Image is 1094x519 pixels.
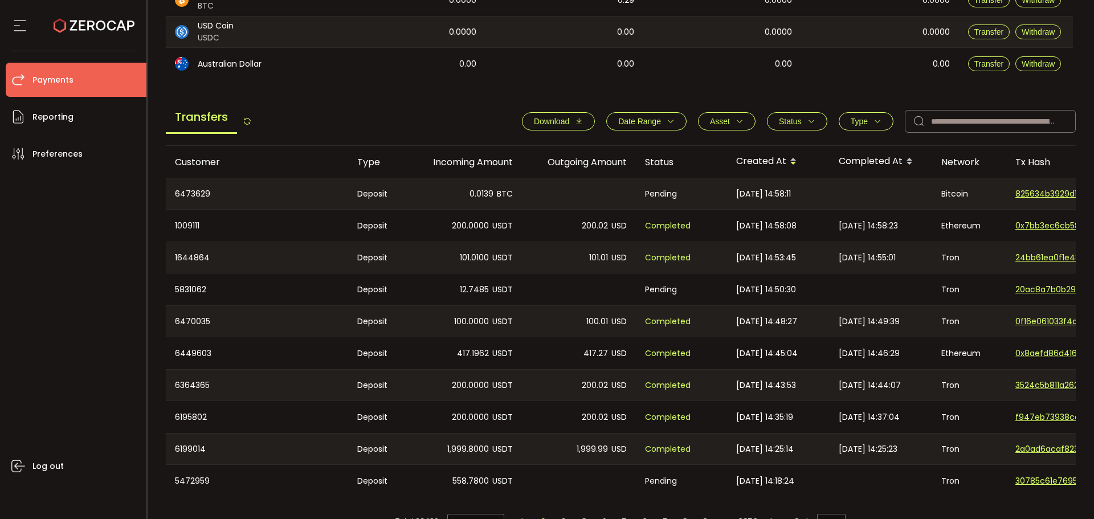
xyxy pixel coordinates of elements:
[974,27,1004,36] span: Transfer
[449,26,476,39] span: 0.0000
[932,370,1006,401] div: Tron
[348,242,408,273] div: Deposit
[348,401,408,433] div: Deposit
[1015,24,1061,39] button: Withdraw
[611,315,627,328] span: USD
[645,347,691,360] span: Completed
[968,56,1010,71] button: Transfer
[408,156,522,169] div: Incoming Amount
[32,146,83,162] span: Preferences
[617,26,634,39] span: 0.00
[645,251,691,264] span: Completed
[492,283,513,296] span: USDT
[974,59,1004,68] span: Transfer
[175,25,189,39] img: usdc_portfolio.svg
[736,475,794,488] span: [DATE] 14:18:24
[932,178,1006,209] div: Bitcoin
[645,219,691,232] span: Completed
[736,411,793,424] span: [DATE] 14:35:19
[830,152,932,171] div: Completed At
[166,434,348,464] div: 6199014
[611,443,627,456] span: USD
[922,26,950,39] span: 0.0000
[932,242,1006,273] div: Tron
[765,26,792,39] span: 0.0000
[839,251,896,264] span: [DATE] 14:55:01
[452,411,489,424] span: 200.0000
[617,58,634,71] span: 0.00
[839,411,900,424] span: [DATE] 14:37:04
[611,251,627,264] span: USD
[522,156,636,169] div: Outgoing Amount
[932,434,1006,464] div: Tron
[166,210,348,242] div: 1009111
[492,379,513,392] span: USDT
[492,475,513,488] span: USDT
[166,101,237,134] span: Transfers
[611,347,627,360] span: USD
[348,465,408,497] div: Deposit
[166,273,348,305] div: 5831062
[454,315,489,328] span: 100.0000
[932,401,1006,433] div: Tron
[736,379,796,392] span: [DATE] 14:43:53
[534,117,569,126] span: Download
[459,58,476,71] span: 0.00
[522,112,595,130] button: Download
[645,315,691,328] span: Completed
[583,347,608,360] span: 417.27
[460,283,489,296] span: 12.7485
[645,283,677,296] span: Pending
[492,219,513,232] span: USDT
[582,411,608,424] span: 200.02
[779,117,802,126] span: Status
[32,458,64,475] span: Log out
[589,251,608,264] span: 101.01
[447,443,489,456] span: 1,999.8000
[618,117,661,126] span: Date Range
[452,475,489,488] span: 558.7800
[1022,27,1055,36] span: Withdraw
[198,58,262,70] span: Australian Dollar
[457,347,489,360] span: 417.1962
[32,72,74,88] span: Payments
[166,401,348,433] div: 6195802
[736,315,797,328] span: [DATE] 14:48:27
[839,379,901,392] span: [DATE] 14:44:07
[582,379,608,392] span: 200.02
[348,178,408,209] div: Deposit
[452,379,489,392] span: 200.0000
[166,465,348,497] div: 5472959
[492,443,513,456] span: USDT
[460,251,489,264] span: 101.0100
[851,117,868,126] span: Type
[839,219,898,232] span: [DATE] 14:58:23
[645,379,691,392] span: Completed
[736,443,794,456] span: [DATE] 14:25:14
[166,370,348,401] div: 6364365
[932,337,1006,369] div: Ethereum
[166,242,348,273] div: 1644864
[452,219,489,232] span: 200.0000
[932,156,1006,169] div: Network
[586,315,608,328] span: 100.01
[348,370,408,401] div: Deposit
[492,347,513,360] span: USDT
[775,58,792,71] span: 0.00
[348,156,408,169] div: Type
[198,32,234,44] span: USDC
[1022,59,1055,68] span: Withdraw
[348,210,408,242] div: Deposit
[736,283,796,296] span: [DATE] 14:50:30
[1015,56,1061,71] button: Withdraw
[166,156,348,169] div: Customer
[175,57,189,71] img: aud_portfolio.svg
[932,465,1006,497] div: Tron
[348,434,408,464] div: Deposit
[1037,464,1094,519] iframe: Chat Widget
[767,112,827,130] button: Status
[645,411,691,424] span: Completed
[198,20,234,32] span: USD Coin
[636,156,727,169] div: Status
